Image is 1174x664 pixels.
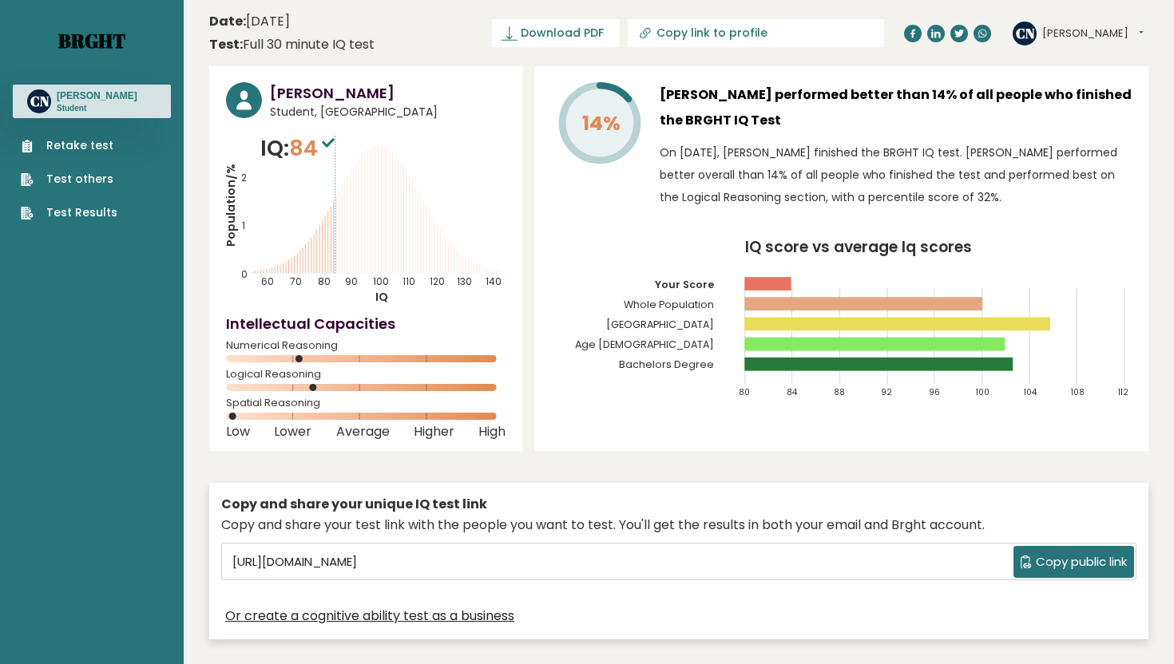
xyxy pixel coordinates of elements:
[209,35,375,54] div: Full 30 minute IQ test
[739,386,750,398] tspan: 80
[260,132,339,164] p: IQ:
[241,171,247,184] tspan: 2
[21,171,117,188] a: Test others
[486,275,502,288] tspan: 140
[242,219,245,232] tspan: 1
[289,133,339,163] span: 84
[1013,546,1134,578] button: Copy public link
[606,318,714,331] tspan: [GEOGRAPHIC_DATA]
[209,12,246,30] b: Date:
[21,204,117,221] a: Test Results
[209,12,290,31] time: [DATE]
[521,25,604,41] span: Download PDF
[274,429,311,435] span: Lower
[223,164,239,247] tspan: Population/%
[261,275,274,288] tspan: 60
[660,82,1132,133] h3: [PERSON_NAME] performed better than 14% of all people who finished the BRGHT IQ Test
[226,371,506,377] span: Logical Reasoning
[226,400,506,406] span: Spatial Reasoning
[241,267,248,281] tspan: 0
[881,386,892,398] tspan: 92
[226,342,506,349] span: Numerical Reasoning
[492,19,620,47] a: Download PDF
[270,82,506,104] h3: [PERSON_NAME]
[226,313,506,334] h4: Intellectual Capacities
[430,275,445,288] tspan: 120
[929,386,940,398] tspan: 96
[414,429,454,435] span: Higher
[209,35,243,53] b: Test:
[290,275,302,288] tspan: 70
[58,28,125,53] a: Brght
[221,495,1136,514] div: Copy and share your unique IQ test link
[345,275,358,288] tspan: 90
[624,298,714,311] tspan: Whole Population
[745,236,972,258] tspan: IQ score vs average Iq scores
[57,89,137,102] h3: [PERSON_NAME]
[660,141,1132,208] p: On [DATE], [PERSON_NAME] finished the BRGHT IQ test. [PERSON_NAME] performed better overall than ...
[619,358,714,371] tspan: Bachelors Degree
[478,429,506,435] span: High
[575,338,714,351] tspan: Age [DEMOGRAPHIC_DATA]
[336,429,390,435] span: Average
[270,104,506,121] span: Student, [GEOGRAPHIC_DATA]
[226,429,250,435] span: Low
[1042,26,1144,41] button: [PERSON_NAME]
[221,516,1136,535] div: Copy and share your test link with the people you want to test. You'll get the results in both yo...
[457,275,472,288] tspan: 130
[21,137,117,154] a: Retake test
[582,109,621,137] tspan: 14%
[403,275,415,288] tspan: 110
[57,103,137,114] p: Student
[1071,386,1085,398] tspan: 108
[655,278,714,291] tspan: Your Score
[1119,386,1129,398] tspan: 112
[1016,23,1035,41] text: CN
[225,607,514,626] a: Or create a cognitive ability test as a business
[1036,553,1127,571] span: Copy public link
[375,289,388,305] tspan: IQ
[976,386,990,398] tspan: 100
[1024,386,1037,398] tspan: 104
[30,92,50,110] text: CN
[787,386,798,398] tspan: 84
[373,275,389,288] tspan: 100
[318,275,331,288] tspan: 80
[834,386,845,398] tspan: 88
